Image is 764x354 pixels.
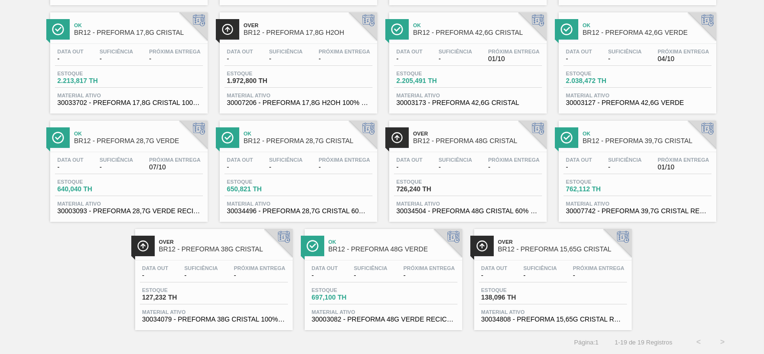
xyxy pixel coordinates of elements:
span: 30003093 - PREFORMA 28,7G VERDE RECICLADA [57,208,201,215]
span: Data out [227,49,253,54]
span: Próxima Entrega [403,265,455,271]
span: 30034496 - PREFORMA 28,7G CRISTAL 60% REC [227,208,370,215]
span: Data out [57,49,84,54]
span: BR12 - PREFORMA 28,7G VERDE [74,137,203,145]
span: - [523,272,557,279]
span: - [573,272,625,279]
span: Suficiência [608,157,641,163]
a: ÍconeOverBR12 - PREFORMA 17,8G H2OHData out-Suficiência-Próxima Entrega-Estoque1.972,800 THMateri... [212,5,382,114]
span: Estoque [566,179,633,185]
span: 697,100 TH [312,294,379,301]
span: 30003082 - PREFORMA 48G VERDE RECICLADA [312,316,455,323]
span: 2.213,817 TH [57,77,124,84]
img: Ícone [52,132,64,144]
span: 650,821 TH [227,186,294,193]
span: Suficiência [269,49,302,54]
span: 30034504 - PREFORMA 48G CRISTAL 60% REC [396,208,540,215]
span: BR12 - PREFORMA 42,6G CRISTAL [413,29,542,36]
span: 2.205,491 TH [396,77,463,84]
img: Ícone [391,23,403,35]
img: Ícone [561,132,573,144]
span: Ok [74,131,203,136]
span: Data out [227,157,253,163]
span: Material ativo [57,93,201,98]
span: Material ativo [481,309,625,315]
span: 01/10 [658,164,709,171]
span: Ok [244,131,372,136]
span: 04/10 [658,55,709,62]
span: Data out [142,265,169,271]
span: Material ativo [57,201,201,207]
span: Data out [396,49,423,54]
span: Ok [74,22,203,28]
span: 30003173 - PREFORMA 42,6G CRISTAL [396,99,540,106]
span: Próxima Entrega [658,49,709,54]
span: Estoque [312,287,379,293]
span: Suficiência [99,157,133,163]
span: Próxima Entrega [488,157,540,163]
span: Suficiência [523,265,557,271]
a: ÍconeOkBR12 - PREFORMA 28,7G CRISTALData out-Suficiência-Próxima Entrega-Estoque650,821 THMateria... [212,114,382,222]
span: - [318,55,370,62]
span: Material ativo [396,93,540,98]
span: Suficiência [438,49,472,54]
span: Material ativo [227,201,370,207]
span: - [566,164,592,171]
span: - [269,55,302,62]
span: - [396,164,423,171]
a: ÍconeOkBR12 - PREFORMA 42,6G CRISTALData out-Suficiência-Próxima Entrega01/10Estoque2.205,491 THM... [382,5,552,114]
span: Ok [413,22,542,28]
span: Data out [566,157,592,163]
a: ÍconeOkBR12 - PREFORMA 17,8G CRISTALData out-Suficiência-Próxima Entrega-Estoque2.213,817 THMater... [43,5,212,114]
span: Data out [57,157,84,163]
span: BR12 - PREFORMA 48G VERDE [329,246,457,253]
img: Ícone [391,132,403,144]
a: ÍconeOkBR12 - PREFORMA 48G VERDEData out-Suficiência-Próxima Entrega-Estoque697,100 THMaterial at... [297,222,467,330]
a: ÍconeOverBR12 - PREFORMA 48G CRISTALData out-Suficiência-Próxima Entrega-Estoque726,240 THMateria... [382,114,552,222]
span: 30033702 - PREFORMA 17,8G CRISTAL 100% RECICLADA [57,99,201,106]
span: - [488,164,540,171]
a: ÍconeOverBR12 - PREFORMA 38G CRISTALData out-Suficiência-Próxima Entrega-Estoque127,232 THMateria... [128,222,297,330]
a: ÍconeOkBR12 - PREFORMA 42,6G VERDEData out-Suficiência-Próxima Entrega04/10Estoque2.038,472 THMat... [552,5,721,114]
span: Suficiência [184,265,218,271]
span: 127,232 TH [142,294,209,301]
span: BR12 - PREFORMA 48G CRISTAL [413,137,542,145]
span: 640,040 TH [57,186,124,193]
span: Over [413,131,542,136]
a: ÍconeOkBR12 - PREFORMA 28,7G VERDEData out-Suficiência-Próxima Entrega07/10Estoque640,040 THMater... [43,114,212,222]
span: - [608,55,641,62]
img: Ícone [222,23,233,35]
span: BR12 - PREFORMA 15,65G CRISTAL [498,246,627,253]
span: Próxima Entrega [234,265,286,271]
button: < [687,330,711,354]
span: - [184,272,218,279]
span: Material ativo [227,93,370,98]
span: Ok [583,131,711,136]
span: Data out [566,49,592,54]
span: - [608,164,641,171]
span: Suficiência [354,265,387,271]
span: - [99,164,133,171]
img: Ícone [476,240,488,252]
span: 1.972,800 TH [227,77,294,84]
span: - [227,164,253,171]
span: - [396,55,423,62]
span: - [149,55,201,62]
span: - [227,55,253,62]
span: - [438,164,472,171]
span: - [269,164,302,171]
img: Ícone [137,240,149,252]
span: 30034079 - PREFORMA 38G CRISTAL 100% RECICLADA [142,316,286,323]
span: 1 - 19 de 19 Registros [613,339,672,346]
span: 726,240 TH [396,186,463,193]
span: Próxima Entrega [149,157,201,163]
a: ÍconeOkBR12 - PREFORMA 39,7G CRISTALData out-Suficiência-Próxima Entrega01/10Estoque762,112 THMat... [552,114,721,222]
span: 30007206 - PREFORMA 17,8G H2OH 100% RECICLADA [227,99,370,106]
span: Estoque [396,71,463,76]
span: Over [159,239,288,245]
span: 138,096 TH [481,294,548,301]
span: Material ativo [142,309,286,315]
span: - [481,272,508,279]
span: - [99,55,133,62]
span: - [312,272,338,279]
